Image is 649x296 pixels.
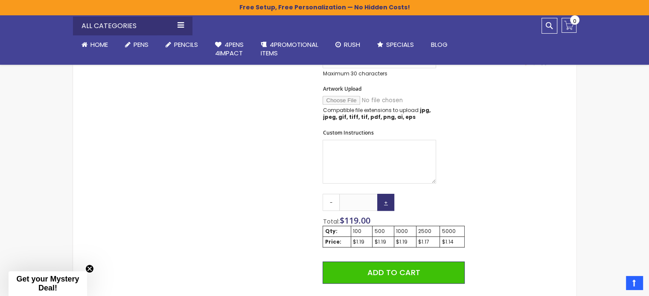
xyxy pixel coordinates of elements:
[207,35,252,63] a: 4Pens4impact
[442,239,462,245] div: $1.14
[252,35,327,63] a: 4PROMOTIONALITEMS
[344,215,370,226] span: 119.00
[134,40,148,49] span: Pens
[377,194,394,211] a: +
[418,228,438,235] div: 2500
[353,239,370,245] div: $1.19
[396,239,414,245] div: $1.19
[73,17,192,35] div: All Categories
[386,40,414,49] span: Specials
[323,194,340,211] a: -
[369,35,422,54] a: Specials
[418,239,438,245] div: $1.17
[367,267,420,278] span: Add to Cart
[323,70,436,77] p: Maximum 30 characters
[325,238,341,245] strong: Price:
[323,262,464,284] button: Add to Cart
[85,264,94,273] button: Close teaser
[157,35,207,54] a: Pencils
[431,40,448,49] span: Blog
[422,35,456,54] a: Blog
[327,35,369,54] a: Rush
[215,40,244,57] span: 4Pens 4impact
[323,85,361,92] span: Artwork Upload
[562,18,576,33] a: 0
[73,35,116,54] a: Home
[353,228,370,235] div: 100
[339,215,370,226] span: $
[261,40,318,57] span: 4PROMOTIONAL ITEMS
[323,129,373,136] span: Custom Instructions
[90,40,108,49] span: Home
[396,228,414,235] div: 1000
[374,239,392,245] div: $1.19
[486,61,568,68] a: 4pens.com certificate URL
[16,275,79,292] span: Get your Mystery Deal!
[573,17,576,25] span: 0
[116,35,157,54] a: Pens
[442,228,462,235] div: 5000
[323,107,436,121] p: Compatible file extensions to upload:
[323,217,339,226] span: Total:
[323,106,430,121] strong: jpg, jpeg, gif, tiff, tif, pdf, png, ai, eps
[374,228,392,235] div: 500
[9,271,87,296] div: Get your Mystery Deal!Close teaser
[344,40,360,49] span: Rush
[325,227,337,235] strong: Qty:
[174,40,198,49] span: Pencils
